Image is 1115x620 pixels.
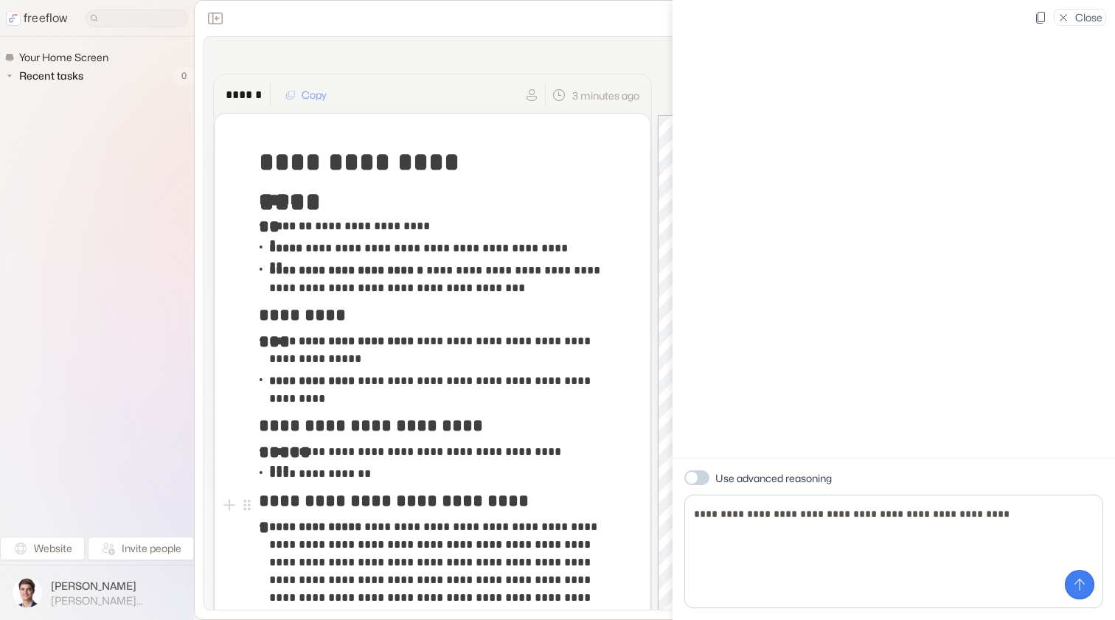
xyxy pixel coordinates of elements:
[51,579,181,593] span: [PERSON_NAME]
[715,470,832,486] p: Use advanced reasoning
[13,578,42,607] img: profile
[174,66,194,86] span: 0
[220,496,238,514] button: Add block
[238,496,256,514] button: Open block menu
[16,69,88,83] span: Recent tasks
[658,115,1097,613] iframe: Certificate
[24,10,68,27] p: freeflow
[51,594,181,607] span: [PERSON_NAME][EMAIL_ADDRESS][PERSON_NAME][DOMAIN_NAME]
[16,50,113,65] span: Your Home Screen
[572,88,639,103] p: 3 minutes ago
[1065,570,1094,599] button: Send message
[204,7,227,30] button: Close the sidebar
[88,537,194,560] button: Invite people
[9,574,185,611] button: [PERSON_NAME][PERSON_NAME][EMAIL_ADDRESS][PERSON_NAME][DOMAIN_NAME]
[4,67,89,85] button: Recent tasks
[277,83,336,107] button: Copy
[4,49,114,66] a: Your Home Screen
[6,10,68,27] a: freeflow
